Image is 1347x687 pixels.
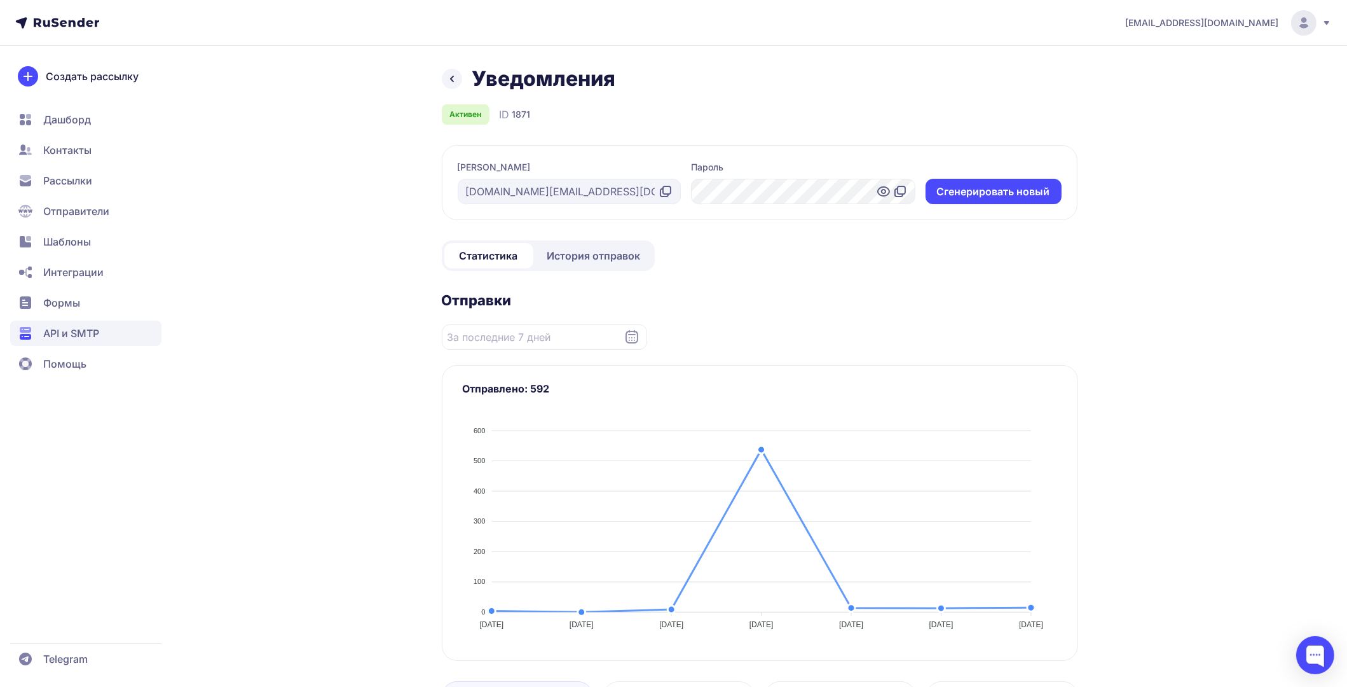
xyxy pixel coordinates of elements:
[43,173,92,188] span: Рассылки
[43,326,99,341] span: API и SMTP
[474,548,485,555] tspan: 200
[43,651,88,667] span: Telegram
[43,265,104,280] span: Интеграции
[547,248,641,263] span: История отправок
[458,161,531,174] label: [PERSON_NAME]
[474,487,485,495] tspan: 400
[46,69,139,84] span: Создать рассылку
[444,243,533,268] a: Статистика
[10,646,161,672] a: Telegram
[474,427,485,434] tspan: 600
[472,66,616,92] h1: Уведомления
[43,204,109,219] span: Отправители
[500,107,531,122] div: ID
[449,109,481,120] span: Активен
[43,295,80,310] span: Формы
[442,324,647,350] input: Datepicker input
[536,243,652,268] a: История отправок
[463,381,1057,396] h3: Отправлено: 592
[929,620,953,629] tspan: [DATE]
[569,620,593,629] tspan: [DATE]
[474,578,485,586] tspan: 100
[1125,17,1278,29] span: [EMAIL_ADDRESS][DOMAIN_NAME]
[442,291,1078,309] h2: Отправки
[43,142,92,158] span: Контакты
[749,620,773,629] tspan: [DATE]
[481,608,485,616] tspan: 0
[460,248,518,263] span: Статистика
[512,108,531,121] span: 1871
[474,517,485,525] tspan: 300
[474,457,485,464] tspan: 500
[839,620,863,629] tspan: [DATE]
[43,356,86,371] span: Помощь
[926,179,1062,204] button: Cгенерировать новый
[43,234,91,249] span: Шаблоны
[691,161,723,174] label: Пароль
[479,620,503,629] tspan: [DATE]
[43,112,91,127] span: Дашборд
[1019,620,1043,629] tspan: [DATE]
[659,620,683,629] tspan: [DATE]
